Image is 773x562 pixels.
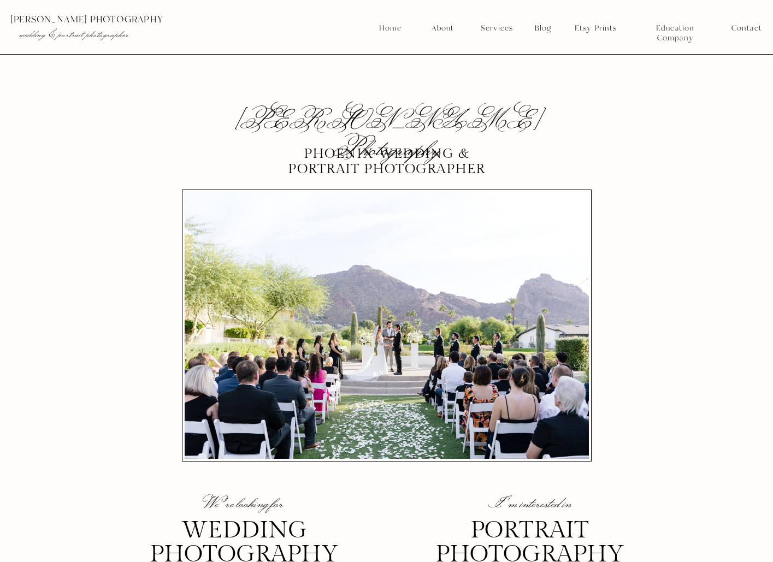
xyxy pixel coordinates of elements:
[203,108,571,134] h2: [PERSON_NAME] Photography
[731,23,762,33] a: Contact
[431,518,629,561] h3: portrait photography
[469,496,591,511] p: I'm interested in
[638,23,713,33] a: Education Company
[531,23,555,33] a: Blog
[10,15,216,25] p: [PERSON_NAME] photography
[184,496,305,511] p: We're looking for
[476,23,517,33] a: Services
[283,146,491,176] p: Phoenix Wedding & portrait photographer
[19,29,193,40] p: wedding & portrait photographer
[379,23,402,33] a: Home
[145,518,343,561] h3: wedding photography
[428,23,456,33] a: About
[570,23,621,33] a: Etsy Prints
